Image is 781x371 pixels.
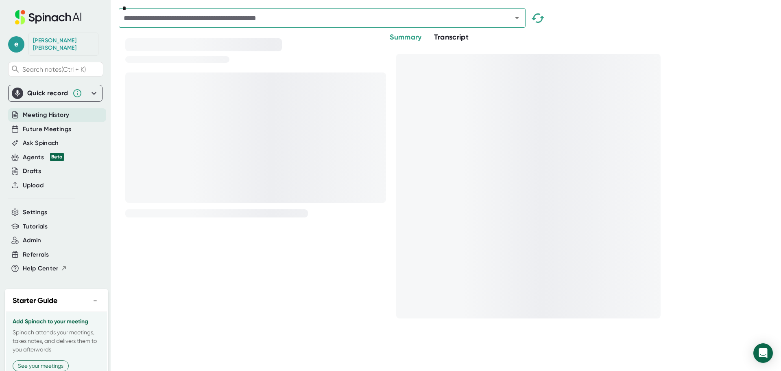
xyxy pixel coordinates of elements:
[23,236,41,245] button: Admin
[13,318,100,325] h3: Add Spinach to your meeting
[390,33,421,42] span: Summary
[753,343,773,363] div: Open Intercom Messenger
[13,295,57,306] h2: Starter Guide
[8,36,24,53] span: e
[33,37,94,51] div: Emily Riffle
[23,264,59,273] span: Help Center
[12,85,99,101] div: Quick record
[23,110,69,120] button: Meeting History
[22,66,86,73] span: Search notes (Ctrl + K)
[434,33,469,42] span: Transcript
[23,181,44,190] button: Upload
[23,153,64,162] div: Agents
[90,295,100,307] button: −
[390,32,421,43] button: Summary
[13,328,100,354] p: Spinach attends your meetings, takes notes, and delivers them to you afterwards
[23,125,71,134] button: Future Meetings
[23,264,67,273] button: Help Center
[23,250,49,259] button: Referrals
[23,138,59,148] button: Ask Spinach
[23,222,48,231] button: Tutorials
[23,208,48,217] button: Settings
[511,12,523,24] button: Open
[23,167,41,176] button: Drafts
[27,89,68,97] div: Quick record
[434,32,469,43] button: Transcript
[50,153,64,161] div: Beta
[23,153,64,162] button: Agents Beta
